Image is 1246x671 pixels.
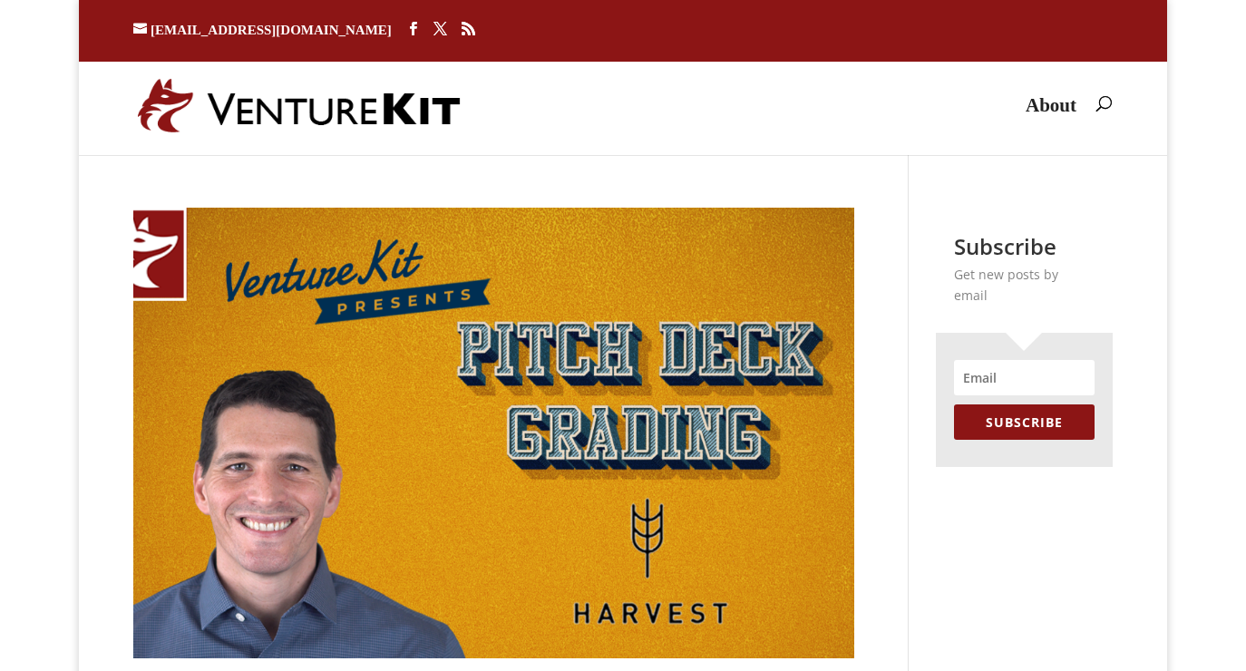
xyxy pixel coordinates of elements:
span: SUBSCRIBE [986,413,1063,431]
input: Email [954,360,1095,395]
a: About [1026,99,1076,141]
p: Get new posts by email [954,265,1095,306]
a: [EMAIL_ADDRESS][DOMAIN_NAME] [133,23,392,37]
h2: Subscribe [954,235,1095,258]
button: SUBSCRIBE [954,404,1095,440]
img: Pitch Deck Grading: Harvest Money [133,208,854,658]
img: VentureKit [138,78,461,133]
